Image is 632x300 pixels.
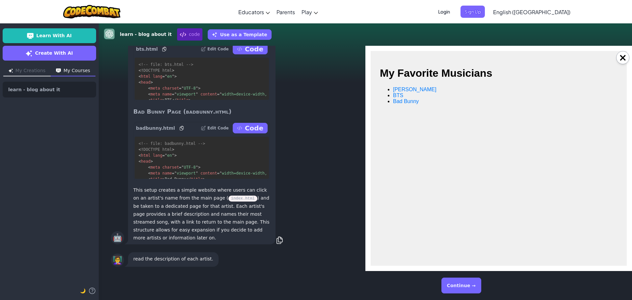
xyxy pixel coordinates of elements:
span: Learn With AI [36,32,71,39]
h1: My Favorite Musicians [9,16,247,28]
button: Sign Up [461,6,485,18]
button: My Creations [3,66,51,76]
a: learn - blog about it [3,82,96,97]
a: English ([GEOGRAPHIC_DATA]) [490,3,574,21]
button: Login [434,6,454,18]
a: Learn With AI [3,28,96,43]
button: My Courses [51,66,95,76]
span: Create With AI [35,50,73,57]
a: [PERSON_NAME] [22,36,66,41]
span: Play [302,9,312,15]
a: Educators [235,3,273,21]
span: learn - blog about it [8,87,60,92]
img: CodeCombat logo [63,5,121,18]
img: Icon [9,68,13,73]
span: Educators [238,9,264,15]
img: Icon [26,50,32,57]
a: Create With AI [3,46,96,61]
a: Bad Bunny [22,47,48,53]
a: Play [298,3,321,21]
span: 🌙 [80,288,86,293]
img: Icon [56,68,61,73]
a: BTS [22,41,33,47]
a: Parents [273,3,298,21]
span: English ([GEOGRAPHIC_DATA]) [493,9,570,15]
button: 🌙 [80,287,86,295]
img: Icon [27,33,34,39]
button: Close [616,51,629,64]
